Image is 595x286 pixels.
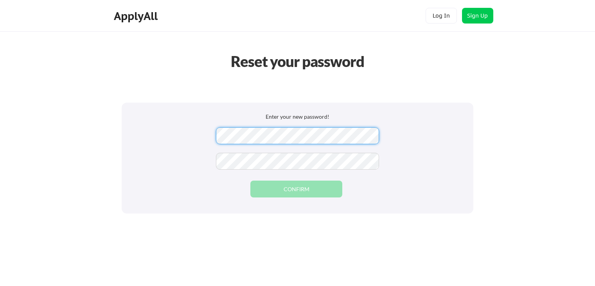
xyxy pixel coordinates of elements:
[114,9,160,23] div: ApplyAll
[250,181,342,197] button: CONFIRM
[137,113,458,121] div: Enter your new password!
[426,8,457,24] button: Log In
[223,50,373,72] div: Reset your password
[462,8,493,24] button: Sign Up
